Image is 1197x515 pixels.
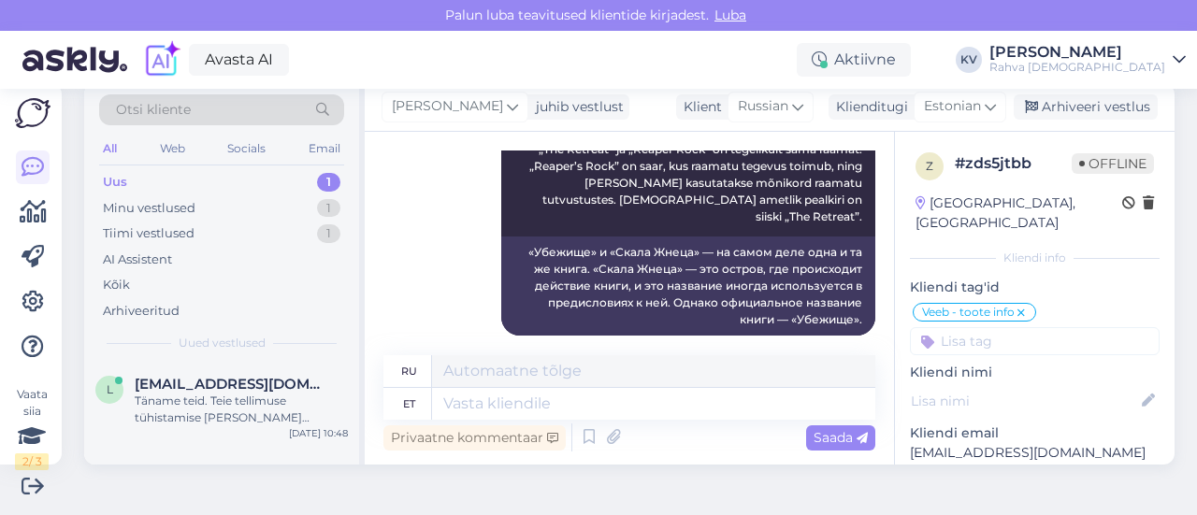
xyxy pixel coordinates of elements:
span: z [926,159,933,173]
div: «Убежище» и «Скала Жнеца» — на самом деле одна и та же книга. «Скала Жнеца» — это остров, где про... [501,236,875,336]
p: Kliendi tag'id [910,278,1160,297]
div: Vaata siia [15,386,49,470]
div: Email [305,136,344,161]
img: Askly Logo [15,98,50,128]
span: Otsi kliente [116,100,191,120]
p: Kliendi nimi [910,363,1160,382]
div: 1 [317,199,340,218]
span: „The Retreat” ja „Reaper Rock” on tegelikult sama raamat. „Reaper’s Rock” on saar, kus raamatu te... [529,142,865,223]
div: ru [401,355,417,387]
div: Rahva [DEMOGRAPHIC_DATA] [989,60,1165,75]
div: # zds5jtbb [955,152,1072,175]
span: Luba [709,7,752,23]
div: Kliendi info [910,250,1160,266]
div: Privaatne kommentaar [383,425,566,451]
div: [PERSON_NAME] [989,45,1165,60]
span: Estonian [924,96,981,117]
div: [DATE] 10:48 [289,426,348,440]
div: Tiimi vestlused [103,224,195,243]
div: et [403,388,415,420]
span: Offline [1072,153,1154,174]
div: KV [956,47,982,73]
span: Veeb - toote info [922,307,1015,318]
span: Uued vestlused [179,335,266,351]
input: Lisa nimi [911,391,1138,411]
div: Uus [103,173,127,192]
div: Klienditugi [829,97,908,117]
p: Kliendi email [910,423,1160,443]
div: Socials [224,136,269,161]
div: [GEOGRAPHIC_DATA], [GEOGRAPHIC_DATA] [916,193,1122,233]
div: Klient [676,97,722,117]
div: AI Assistent [103,250,172,269]
div: All [99,136,121,161]
span: Saada [814,429,868,446]
div: Kõik [103,276,130,294]
a: Avasta AI [189,44,289,76]
img: explore-ai [142,40,181,79]
div: Täname teid. Teie tellimuse tühistamise [PERSON_NAME] edastatakse kolleegile, kes tegeleb sellega... [135,393,348,426]
p: [EMAIL_ADDRESS][DOMAIN_NAME] [910,443,1160,463]
div: 1 [317,173,340,192]
div: Arhiveeri vestlus [1014,94,1158,120]
div: Web [156,136,189,161]
span: Lkverk@gmail.com [135,376,329,393]
span: Russian [738,96,788,117]
input: Lisa tag [910,327,1160,355]
div: Minu vestlused [103,199,195,218]
span: L [107,382,113,396]
div: Aktiivne [797,43,911,77]
div: Arhiveeritud [103,302,180,321]
a: [PERSON_NAME]Rahva [DEMOGRAPHIC_DATA] [989,45,1186,75]
span: [PERSON_NAME] [392,96,503,117]
div: juhib vestlust [528,97,624,117]
span: 10:24 [800,336,870,350]
div: 2 / 3 [15,453,49,470]
div: 1 [317,224,340,243]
